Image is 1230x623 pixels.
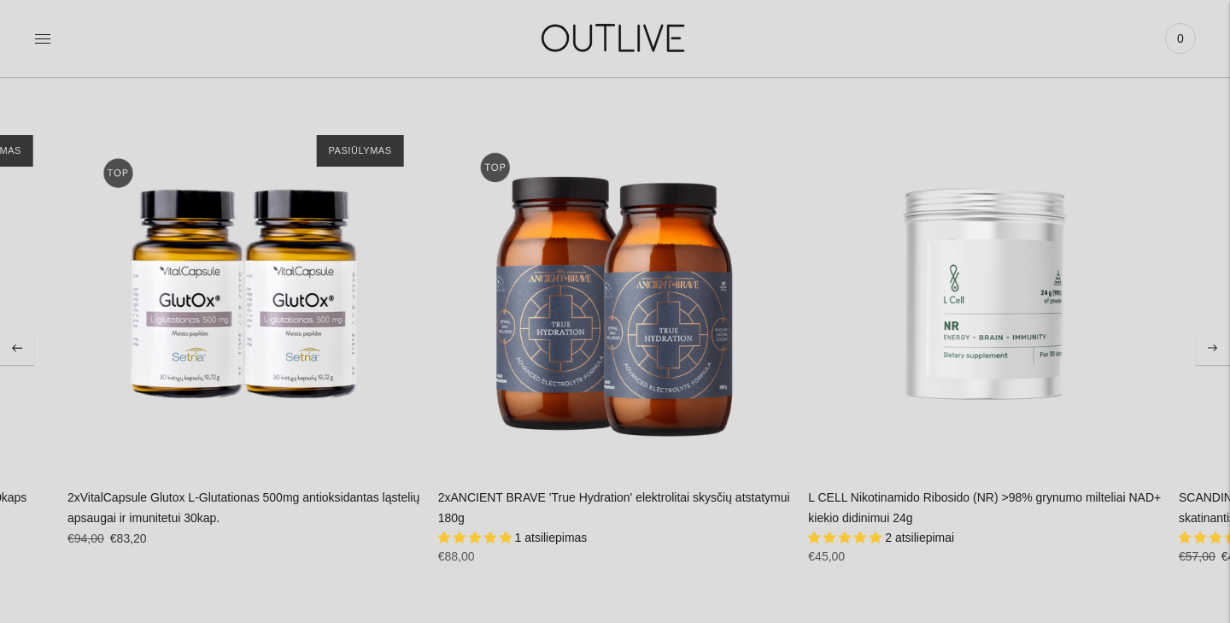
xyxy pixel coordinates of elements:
span: €88,00 [438,550,475,563]
a: 2xVitalCapsule Glutox L-Glutationas 500mg antioksidantas ląstelių apsaugai ir imunitetui 30kap. [67,491,419,525]
span: €83,20 [110,532,147,545]
span: 2 atsiliepimai [885,531,954,544]
span: €45,00 [808,550,845,563]
span: 0 [1168,26,1192,50]
a: L CELL Nikotinamido Ribosido (NR) >98% grynumo milteliai NAD+ kiekio didinimui 24g [808,491,1161,525]
span: 5.00 stars [808,531,885,544]
button: Move to next carousel slide [1196,331,1230,365]
a: L CELL Nikotinamido Ribosido (NR) >98% grynumo milteliai NAD+ kiekio didinimui 24g [808,118,1162,472]
a: 2xVitalCapsule Glutox L-Glutationas 500mg antioksidantas ląstelių apsaugai ir imunitetui 30kap. [67,118,421,472]
span: 5.00 stars [438,531,515,544]
a: 2xANCIENT BRAVE 'True Hydration' elektrolitai skysčių atstatymui 180g [438,491,790,525]
s: €94,00 [67,532,104,545]
a: 2xANCIENT BRAVE 'True Hydration' elektrolitai skysčių atstatymui 180g [438,118,792,472]
span: 1 atsiliepimas [515,531,588,544]
s: €57,00 [1179,550,1215,563]
img: OUTLIVE [508,9,722,68]
a: 0 [1165,20,1196,57]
